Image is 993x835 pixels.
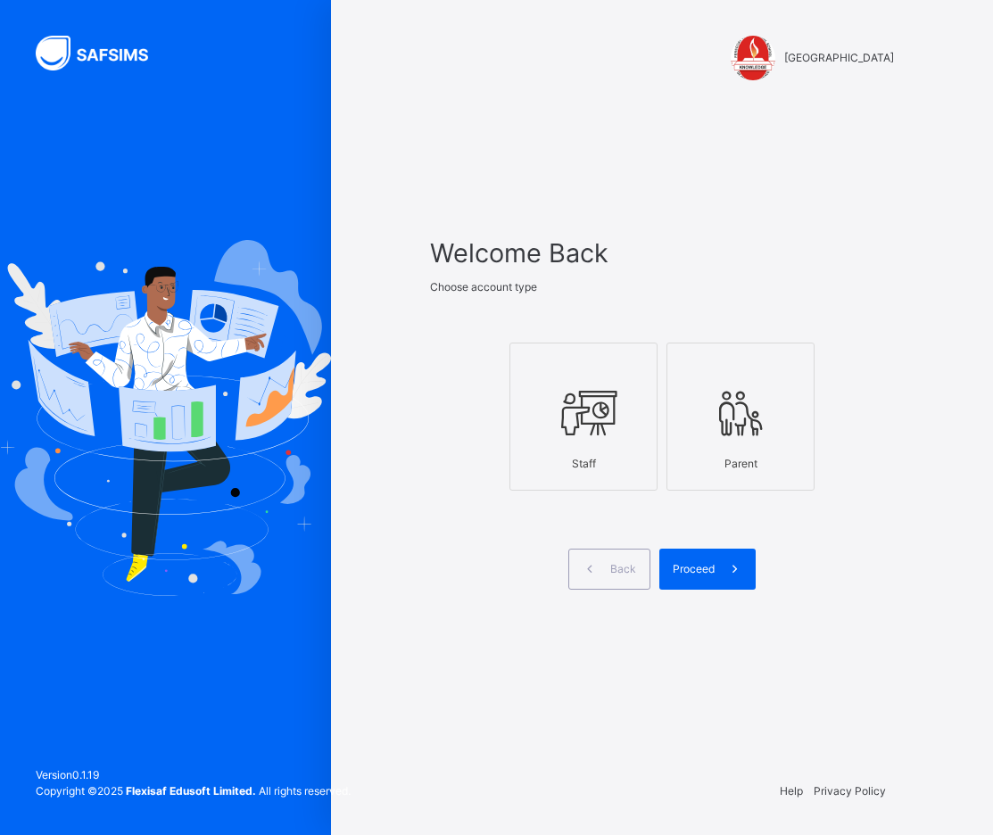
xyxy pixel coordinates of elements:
div: Parent [676,447,805,481]
div: Staff [519,447,648,481]
img: SAFSIMS Logo [36,36,170,70]
span: Version 0.1.19 [36,767,351,783]
span: Copyright © 2025 All rights reserved. [36,784,351,798]
a: Help [780,784,803,798]
span: Back [610,561,636,577]
span: Proceed [673,561,715,577]
span: Welcome Back [430,234,894,272]
span: [GEOGRAPHIC_DATA] [784,50,894,66]
strong: Flexisaf Edusoft Limited. [126,784,256,798]
a: Privacy Policy [814,784,886,798]
span: Choose account type [430,280,537,293]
